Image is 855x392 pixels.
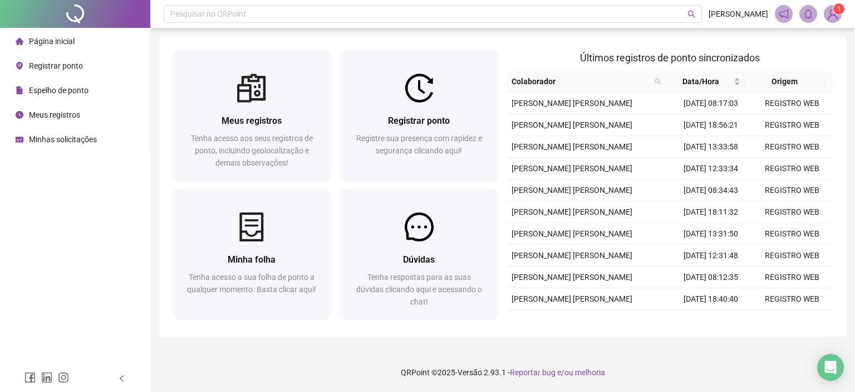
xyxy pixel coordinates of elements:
img: 94845 [824,6,841,22]
span: Meus registros [29,110,80,119]
span: Últimos registros de ponto sincronizados [580,52,760,64]
td: [DATE] 13:33:58 [670,136,751,158]
span: Registre sua presença com rapidez e segurança clicando aqui! [356,134,482,155]
td: [DATE] 13:31:50 [670,223,751,245]
a: Registrar pontoRegistre sua presença com rapidez e segurança clicando aqui! [340,50,499,180]
td: [DATE] 18:11:32 [670,201,751,223]
span: Dúvidas [403,254,435,265]
span: [PERSON_NAME] [PERSON_NAME] [512,142,632,151]
span: 1 [837,5,841,13]
span: [PERSON_NAME] [709,8,768,20]
span: instagram [58,372,69,383]
span: Minhas solicitações [29,135,97,144]
td: [DATE] 08:34:43 [670,180,751,201]
span: [PERSON_NAME] [PERSON_NAME] [512,229,632,238]
span: Meus registros [222,115,282,126]
span: [PERSON_NAME] [PERSON_NAME] [512,207,632,216]
span: notification [779,9,789,19]
span: home [16,37,23,45]
td: [DATE] 18:40:40 [670,288,751,310]
span: [PERSON_NAME] [PERSON_NAME] [512,164,632,173]
span: Reportar bug e/ou melhoria [510,368,605,377]
td: REGISTRO WEB [751,136,833,158]
span: [PERSON_NAME] [PERSON_NAME] [512,120,632,129]
td: REGISTRO WEB [751,180,833,201]
span: Colaborador [512,75,650,88]
span: Página inicial [29,37,75,46]
a: Minha folhaTenha acesso a sua folha de ponto a qualquer momento. Basta clicar aqui! [173,189,331,319]
span: clock-circle [16,111,23,119]
span: [PERSON_NAME] [PERSON_NAME] [512,251,632,260]
a: DúvidasTenha respostas para as suas dúvidas clicando aqui e acessando o chat! [340,189,499,319]
span: [PERSON_NAME] [PERSON_NAME] [512,294,632,303]
td: REGISTRO WEB [751,158,833,180]
span: facebook [24,372,36,383]
td: [DATE] 08:17:03 [670,93,751,114]
th: Data/Hora [666,71,745,93]
span: [PERSON_NAME] [PERSON_NAME] [512,273,632,282]
span: file [16,86,23,94]
span: Versão [458,368,482,377]
span: left [118,375,126,383]
th: Origem [745,71,824,93]
td: REGISTRO WEB [751,223,833,245]
footer: QRPoint © 2025 - 2.93.1 - [150,353,855,392]
span: Tenha acesso a sua folha de ponto a qualquer momento. Basta clicar aqui! [187,273,316,294]
td: REGISTRO WEB [751,201,833,223]
td: [DATE] 13:35:00 [670,310,751,332]
td: REGISTRO WEB [751,93,833,114]
div: Open Intercom Messenger [817,354,844,381]
span: Minha folha [228,254,276,265]
td: REGISTRO MANUAL [751,310,833,332]
a: Meus registrosTenha acesso aos seus registros de ponto, incluindo geolocalização e demais observa... [173,50,331,180]
span: bell [803,9,813,19]
span: linkedin [41,372,52,383]
td: REGISTRO WEB [751,114,833,136]
td: REGISTRO WEB [751,267,833,288]
td: REGISTRO WEB [751,245,833,267]
td: [DATE] 08:12:35 [670,267,751,288]
td: [DATE] 12:31:48 [670,245,751,267]
span: Tenha respostas para as suas dúvidas clicando aqui e acessando o chat! [356,273,482,306]
span: Espelho de ponto [29,86,89,95]
td: REGISTRO WEB [751,288,833,310]
td: [DATE] 18:56:21 [670,114,751,136]
td: [DATE] 12:33:34 [670,158,751,180]
span: environment [16,62,23,70]
span: Tenha acesso aos seus registros de ponto, incluindo geolocalização e demais observações! [191,134,313,167]
span: [PERSON_NAME] [PERSON_NAME] [512,99,632,108]
span: Registrar ponto [29,61,83,70]
span: search [655,78,661,85]
span: Registrar ponto [388,115,450,126]
span: search [652,73,664,90]
span: search [687,10,696,18]
span: schedule [16,135,23,143]
span: Data/Hora [670,75,731,88]
sup: Atualize o seu contato no menu Meus Dados [833,3,844,14]
span: [PERSON_NAME] [PERSON_NAME] [512,186,632,195]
